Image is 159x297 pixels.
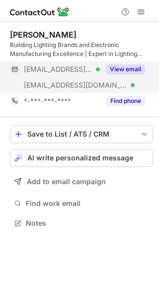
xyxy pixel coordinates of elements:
[106,64,145,74] button: Reveal Button
[26,219,149,228] span: Notes
[27,154,133,162] span: AI write personalized message
[106,96,145,106] button: Reveal Button
[26,199,149,208] span: Find work email
[24,65,92,74] span: [EMAIL_ADDRESS][DOMAIN_NAME]
[10,125,153,143] button: save-profile-one-click
[10,149,153,167] button: AI write personalized message
[10,216,153,230] button: Notes
[10,41,153,58] div: Building Lighting Brands and Electronic Manufacturing Excellence | Expert in Lighting Factory Lau...
[10,197,153,210] button: Find work email
[10,30,77,40] div: [PERSON_NAME]
[24,81,127,90] span: [EMAIL_ADDRESS][DOMAIN_NAME]
[10,173,153,191] button: Add to email campaign
[27,178,106,186] span: Add to email campaign
[10,6,70,18] img: ContactOut v5.3.10
[27,130,136,138] div: Save to List / ATS / CRM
